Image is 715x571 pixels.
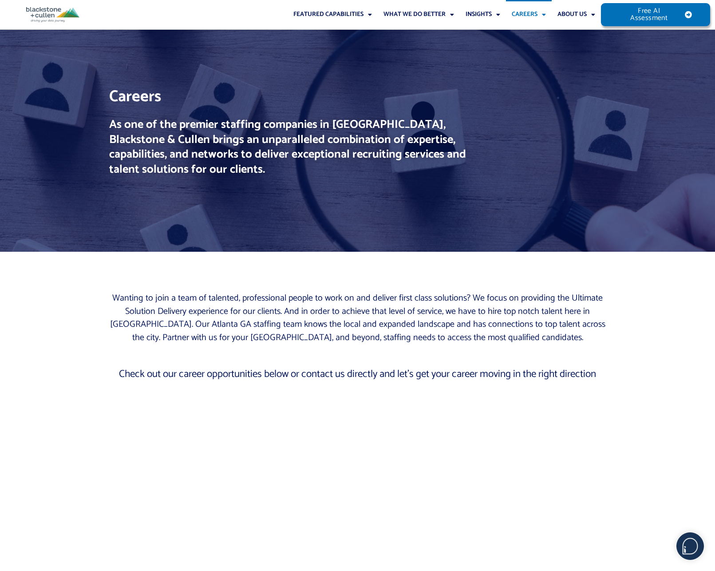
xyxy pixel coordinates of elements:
[601,3,710,26] a: Free AI Assessment
[109,292,606,345] p: Wanting to join a team of talented, professional people to work on and deliver first class soluti...
[677,533,703,559] img: users%2F5SSOSaKfQqXq3cFEnIZRYMEs4ra2%2Fmedia%2Fimages%2F-Bulle%20blanche%20sans%20fond%20%2B%20ma...
[619,8,679,22] span: Free AI Assessment
[109,368,606,381] p: Check out our career opportunities below or contact us directly and let’s get your career moving ...
[109,117,471,177] h2: As one of the premier staffing companies in [GEOGRAPHIC_DATA], Blackstone & Cullen brings an unpa...
[109,86,471,108] h1: Careers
